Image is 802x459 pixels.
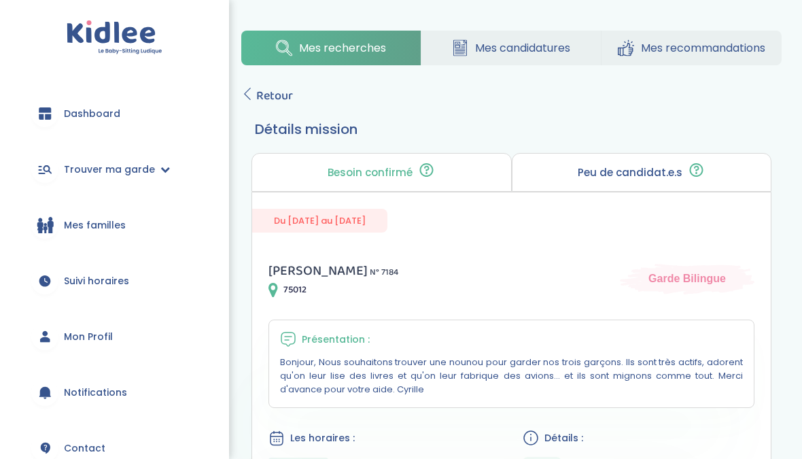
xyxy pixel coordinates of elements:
span: N° 7184 [370,265,398,279]
a: Mes recommandations [601,31,782,65]
span: Du [DATE] au [DATE] [252,209,387,233]
img: logo.svg [67,20,162,55]
a: Retour [241,86,293,105]
span: Suivi horaires [64,274,129,288]
span: Notifications [64,386,127,400]
span: Détails : [544,431,583,445]
span: Trouver ma garde [64,163,155,177]
span: Contact [64,441,105,456]
span: Retour [256,86,293,105]
h3: Détails mission [255,119,768,139]
span: Dashboard [64,107,120,121]
span: Mes recommandations [641,39,765,56]
a: Trouver ma garde [20,145,209,194]
p: Besoin confirmé [328,167,413,178]
a: Suivi horaires [20,256,209,305]
a: Mon Profil [20,312,209,361]
span: Mes familles [64,218,126,233]
span: Garde Bilingue [648,271,726,286]
span: [PERSON_NAME] [268,260,368,282]
a: Notifications [20,368,209,417]
a: Dashboard [20,89,209,138]
span: Mon Profil [64,330,113,344]
span: Mes recherches [299,39,386,56]
p: Peu de candidat.e.s [578,167,682,178]
a: Mes familles [20,201,209,250]
p: Bonjour, Nous souhaitons trouver une nounou pour garder nos trois garçons. Ils sont très actifs, ... [280,356,743,396]
span: Mes candidatures [475,39,570,56]
a: Mes candidatures [421,31,601,65]
span: Présentation : [302,333,370,347]
span: Les horaires : [290,431,355,445]
span: 75012 [283,283,307,297]
a: Mes recherches [241,31,421,65]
